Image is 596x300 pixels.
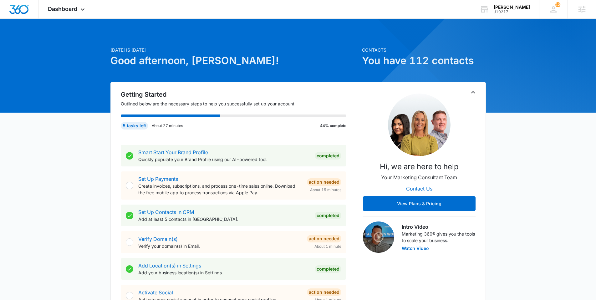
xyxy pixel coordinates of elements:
a: Activate Social [138,289,173,296]
p: Contacts [362,47,486,53]
div: account name [494,5,530,10]
button: View Plans & Pricing [363,196,476,211]
p: Add at least 5 contacts in [GEOGRAPHIC_DATA]. [138,216,310,222]
button: Toggle Collapse [469,89,477,96]
div: Completed [315,265,341,273]
span: Dashboard [48,6,77,12]
p: Outlined below are the necessary steps to help you successfully set up your account. [121,100,354,107]
h1: Good afternoon, [PERSON_NAME]! [110,53,358,68]
p: 44% complete [320,123,346,129]
span: 12 [555,2,560,7]
div: Action Needed [307,178,341,186]
p: About 27 minutes [152,123,183,129]
a: Set Up Contacts in CRM [138,209,194,215]
button: Contact Us [400,181,439,196]
p: Add your business location(s) in Settings. [138,269,310,276]
p: Create invoices, subscriptions, and process one-time sales online. Download the free mobile app t... [138,183,302,196]
img: Intro Video [363,221,394,253]
div: Action Needed [307,288,341,296]
a: Smart Start Your Brand Profile [138,149,208,155]
a: Add Location(s) in Settings [138,262,201,269]
span: About 15 minutes [310,187,341,193]
span: About 1 minute [314,244,341,249]
p: Hi, we are here to help [380,161,459,172]
div: account id [494,10,530,14]
div: Completed [315,152,341,160]
div: 5 tasks left [121,122,148,130]
div: Action Needed [307,235,341,242]
h1: You have 112 contacts [362,53,486,68]
h3: Intro Video [402,223,476,231]
p: Your Marketing Consultant Team [381,174,457,181]
p: Marketing 360® gives you the tools to scale your business. [402,231,476,244]
h2: Getting Started [121,90,354,99]
button: Watch Video [402,246,429,251]
p: Verify your domain(s) in Email. [138,243,302,249]
p: Quickly populate your Brand Profile using our AI-powered tool. [138,156,310,163]
div: notifications count [555,2,560,7]
p: [DATE] is [DATE] [110,47,358,53]
div: Completed [315,212,341,219]
a: Set Up Payments [138,176,178,182]
a: Verify Domain(s) [138,236,178,242]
